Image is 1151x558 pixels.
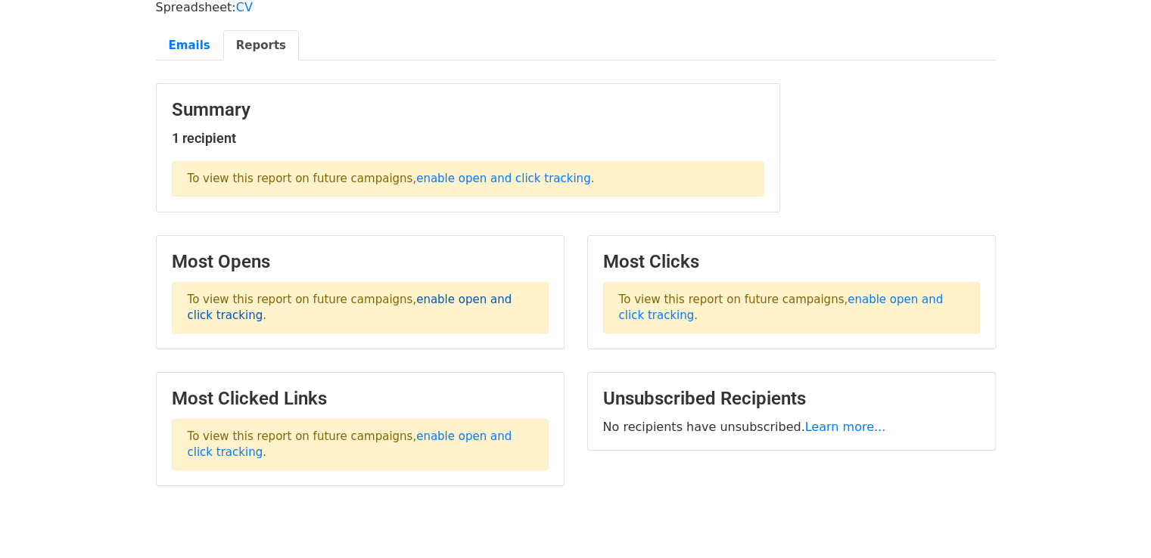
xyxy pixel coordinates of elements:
h5: 1 recipient [172,130,764,147]
a: Emails [156,30,223,61]
h3: Summary [172,99,764,121]
h3: Unsubscribed Recipients [603,388,980,410]
p: To view this report on future campaigns, . [172,419,549,470]
a: enable open and click tracking [416,172,590,185]
a: Learn more... [805,420,886,434]
p: To view this report on future campaigns, . [603,282,980,333]
p: To view this report on future campaigns, . [172,161,764,197]
h3: Most Opens [172,251,549,273]
a: Reports [223,30,299,61]
h3: Most Clicked Links [172,388,549,410]
iframe: Chat Widget [1075,485,1151,558]
h3: Most Clicks [603,251,980,273]
p: No recipients have unsubscribed. [603,419,980,435]
p: To view this report on future campaigns, . [172,282,549,333]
